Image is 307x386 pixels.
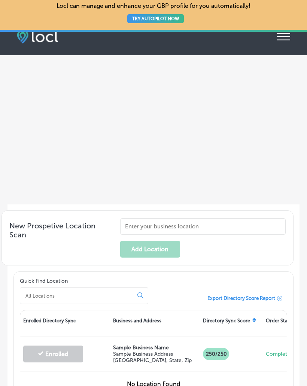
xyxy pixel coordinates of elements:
p: Completed [266,351,307,357]
input: All Locations [25,292,131,299]
iframe: Locl: Directory Sync Overview [7,34,300,198]
div: Directory Sync Score [200,310,263,337]
button: Enrolled [23,346,83,362]
p: Sample Business Name [113,344,197,351]
div: Enrolled Directory Sync [20,310,110,337]
input: Enter your business location [120,218,286,235]
p: 250/250 [203,348,229,360]
div: Business and Address [110,310,200,337]
span: New Prospetive Location Scan [9,221,114,258]
p: Sample Business Address [113,351,197,357]
p: [GEOGRAPHIC_DATA], State, Zip [113,357,197,364]
label: Quick Find Location [20,278,68,284]
span: Export Directory Score Report [207,295,275,301]
button: Add Location [120,241,180,258]
img: fda3e92497d09a02dc62c9cd864e3231.png [17,30,58,43]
